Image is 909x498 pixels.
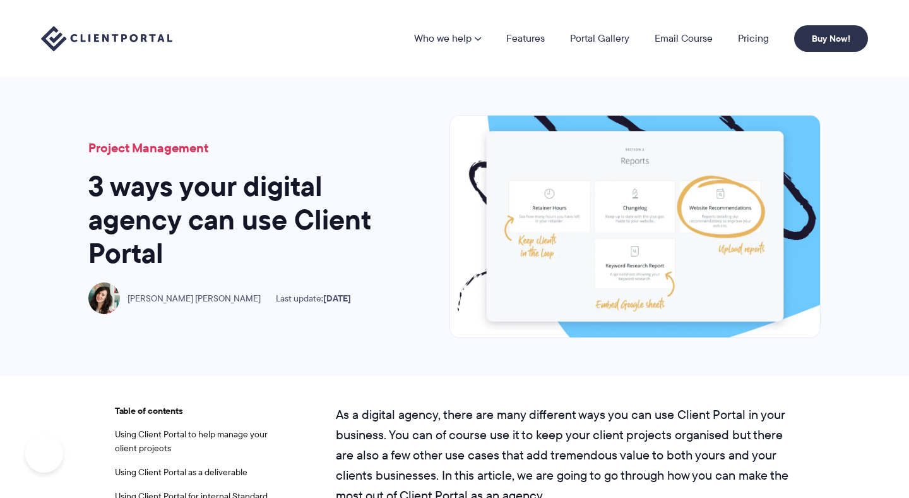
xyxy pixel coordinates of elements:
[115,404,273,418] span: Table of contents
[794,25,868,52] a: Buy Now!
[115,466,247,478] a: Using Client Portal as a deliverable
[88,170,391,270] h1: 3 ways your digital agency can use Client Portal
[128,293,261,304] span: [PERSON_NAME] [PERSON_NAME]
[738,33,769,44] a: Pricing
[414,33,481,44] a: Who we help
[25,435,63,473] iframe: Toggle Customer Support
[276,293,351,304] span: Last update:
[506,33,545,44] a: Features
[570,33,629,44] a: Portal Gallery
[88,138,208,157] a: Project Management
[323,291,351,305] time: [DATE]
[115,428,268,454] a: Using Client Portal to help manage your client projects
[655,33,713,44] a: Email Course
